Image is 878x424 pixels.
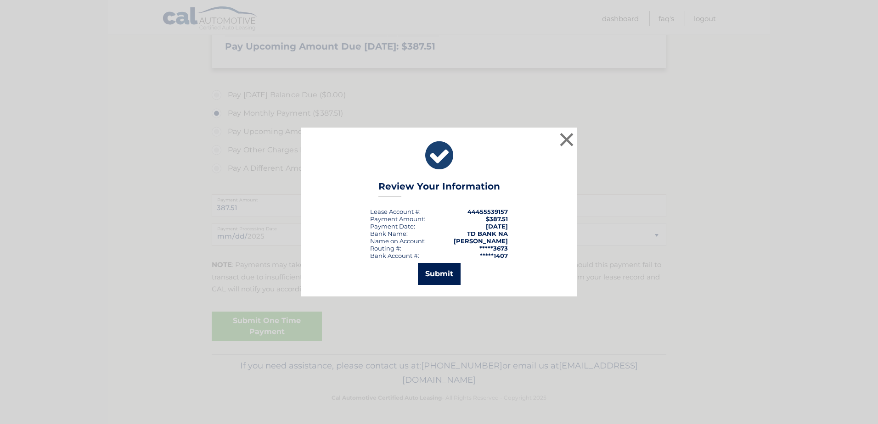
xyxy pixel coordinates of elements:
[486,215,508,223] span: $387.51
[370,252,419,259] div: Bank Account #:
[467,208,508,215] strong: 44455539157
[370,245,401,252] div: Routing #:
[370,208,421,215] div: Lease Account #:
[378,181,500,197] h3: Review Your Information
[370,215,425,223] div: Payment Amount:
[370,230,408,237] div: Bank Name:
[370,237,426,245] div: Name on Account:
[486,223,508,230] span: [DATE]
[418,263,461,285] button: Submit
[370,223,414,230] span: Payment Date
[370,223,415,230] div: :
[557,130,576,149] button: ×
[454,237,508,245] strong: [PERSON_NAME]
[467,230,508,237] strong: TD BANK NA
